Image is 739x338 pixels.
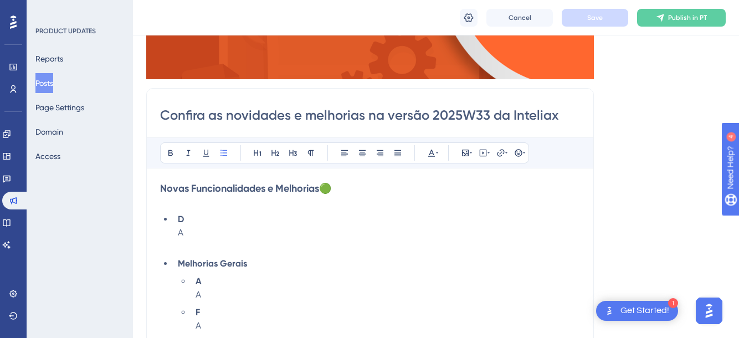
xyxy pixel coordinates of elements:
button: Access [35,146,60,166]
span: A [178,227,183,238]
span: Need Help? [26,3,69,16]
img: launcher-image-alternative-text [603,304,616,317]
button: Domain [35,122,63,142]
span: A [196,320,201,331]
div: 1 [668,298,678,308]
button: Publish in PT [637,9,726,27]
strong: Novas Funcionalidades e Melhorias [160,182,319,194]
input: Post Title [160,106,580,124]
div: 4 [77,6,80,14]
strong: F [196,307,200,317]
strong: D [178,214,184,224]
button: Reports [35,49,63,69]
span: A [196,289,201,300]
span: Save [587,13,603,22]
button: Save [562,9,628,27]
span: Publish in PT [668,13,707,22]
iframe: UserGuiding AI Assistant Launcher [692,294,726,327]
span: 🟢 [319,182,331,194]
div: Get Started! [620,305,669,317]
strong: A [196,276,202,286]
div: Open Get Started! checklist, remaining modules: 1 [596,301,678,321]
strong: Melhorias Gerais [178,258,247,269]
span: Cancel [509,13,531,22]
button: Cancel [486,9,553,27]
button: Page Settings [35,98,84,117]
div: PRODUCT UPDATES [35,27,96,35]
button: Posts [35,73,53,93]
